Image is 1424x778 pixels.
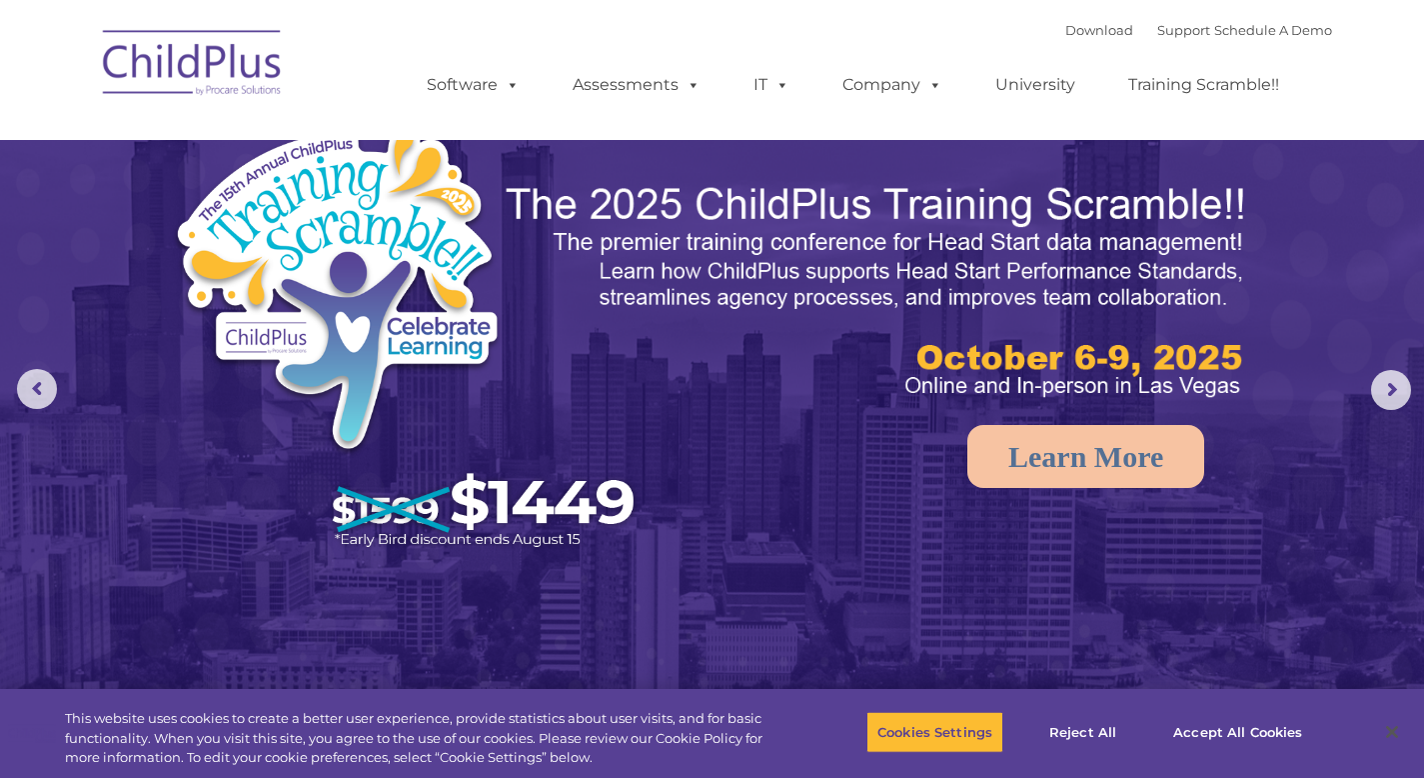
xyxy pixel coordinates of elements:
a: Learn More [967,425,1204,488]
a: Schedule A Demo [1214,22,1332,38]
button: Accept All Cookies [1162,711,1313,753]
button: Reject All [1020,711,1145,753]
a: IT [733,65,809,105]
span: Phone number [278,214,363,229]
button: Close [1370,710,1414,754]
a: Support [1157,22,1210,38]
a: Training Scramble!! [1108,65,1299,105]
button: Cookies Settings [866,711,1003,753]
a: Download [1065,22,1133,38]
a: University [975,65,1095,105]
a: Software [407,65,540,105]
a: Company [822,65,962,105]
span: Last name [278,132,339,147]
div: This website uses cookies to create a better user experience, provide statistics about user visit... [65,709,783,768]
font: | [1065,22,1332,38]
img: ChildPlus by Procare Solutions [93,16,293,116]
a: Assessments [553,65,720,105]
